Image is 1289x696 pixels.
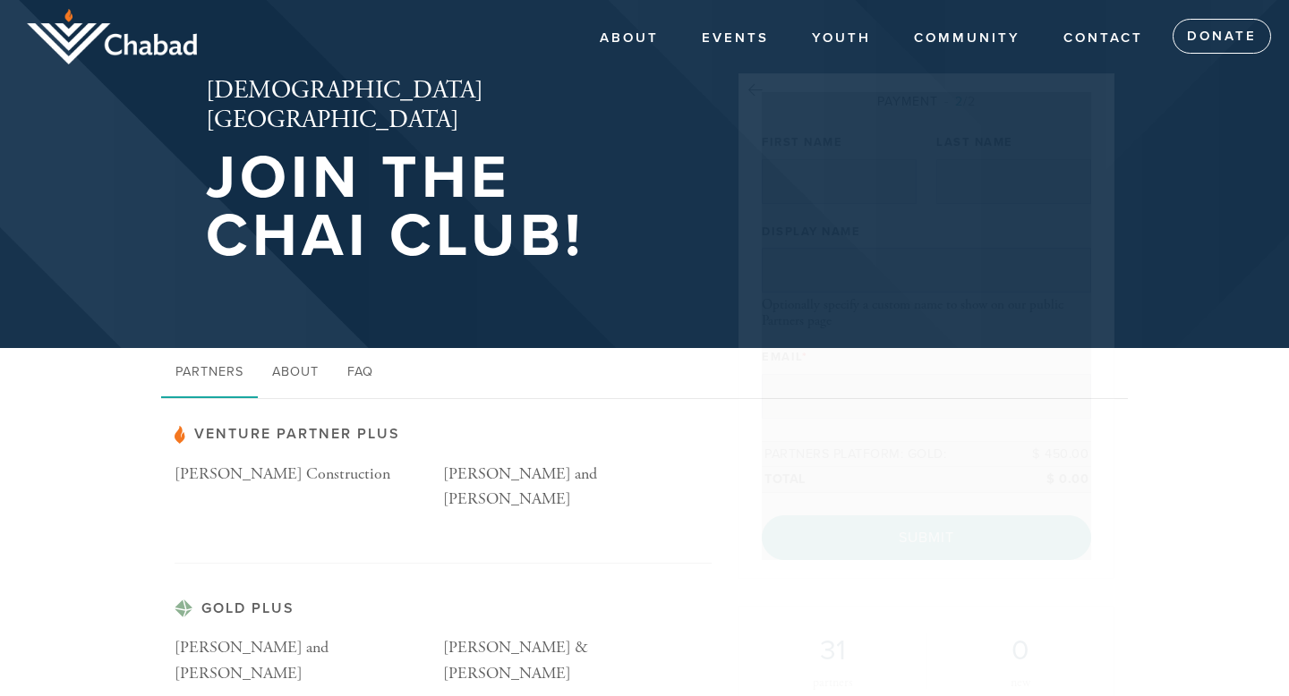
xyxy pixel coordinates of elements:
[766,633,899,667] h2: 31
[175,426,712,444] h3: Venture Partner Plus
[175,599,192,617] img: pp-platinum.svg
[258,348,333,398] a: About
[175,599,712,617] h3: Gold Plus
[688,21,782,55] a: Events
[333,348,388,398] a: FAQ
[206,149,680,265] h1: Join the Chai Club!
[1050,21,1157,55] a: Contact
[953,676,1087,689] div: new
[1173,19,1271,55] a: Donate
[798,21,884,55] a: YOUTH
[175,426,185,444] img: pp-partner.svg
[175,462,443,488] p: [PERSON_NAME] Construction
[27,9,197,64] img: logo_half.png
[953,633,1087,667] h2: 0
[175,635,443,687] p: [PERSON_NAME] and [PERSON_NAME]
[766,676,899,689] div: partners
[443,635,712,687] p: [PERSON_NAME] & [PERSON_NAME]
[206,76,680,136] h2: [DEMOGRAPHIC_DATA] [GEOGRAPHIC_DATA]
[901,21,1034,55] a: COMMUNITY
[161,348,258,398] a: Partners
[586,21,672,55] a: About
[443,462,712,514] p: [PERSON_NAME] and [PERSON_NAME]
